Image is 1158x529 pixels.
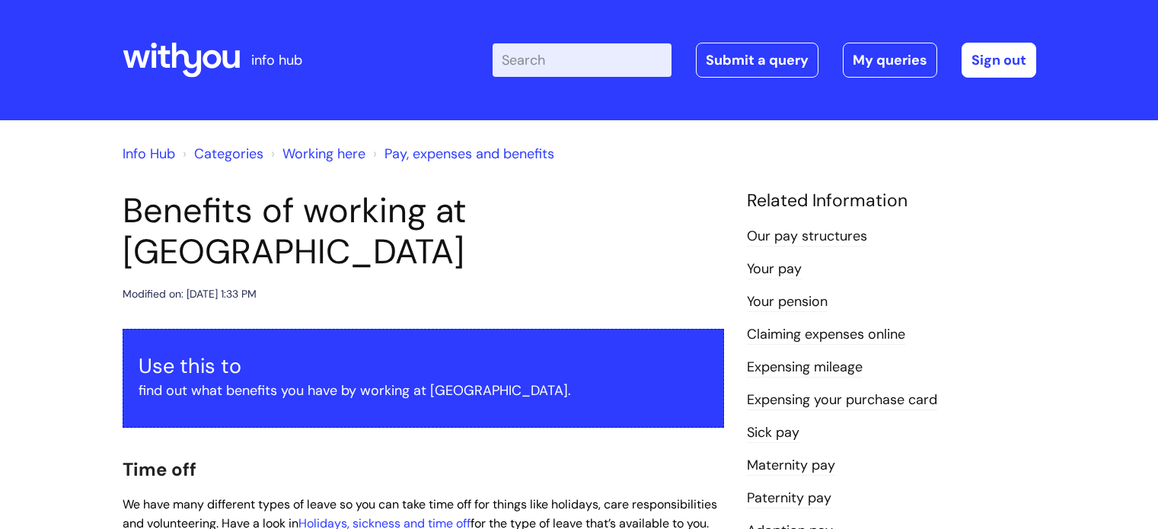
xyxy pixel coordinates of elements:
[123,285,257,304] div: Modified on: [DATE] 1:33 PM
[747,325,905,345] a: Claiming expenses online
[747,423,799,443] a: Sick pay
[139,354,708,378] h3: Use this to
[267,142,365,166] li: Working here
[123,457,196,481] span: Time off
[962,43,1036,78] a: Sign out
[747,390,937,410] a: Expensing your purchase card
[843,43,937,78] a: My queries
[747,292,828,312] a: Your pension
[493,43,1036,78] div: | -
[194,145,263,163] a: Categories
[696,43,818,78] a: Submit a query
[251,48,302,72] p: info hub
[139,378,708,403] p: find out what benefits you have by working at [GEOGRAPHIC_DATA].
[123,190,724,272] h1: Benefits of working at [GEOGRAPHIC_DATA]
[282,145,365,163] a: Working here
[747,456,835,476] a: Maternity pay
[179,142,263,166] li: Solution home
[384,145,554,163] a: Pay, expenses and benefits
[747,260,802,279] a: Your pay
[493,43,672,77] input: Search
[747,489,831,508] a: Paternity pay
[123,145,175,163] a: Info Hub
[747,358,863,378] a: Expensing mileage
[747,190,1036,212] h4: Related Information
[369,142,554,166] li: Pay, expenses and benefits
[747,227,867,247] a: Our pay structures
